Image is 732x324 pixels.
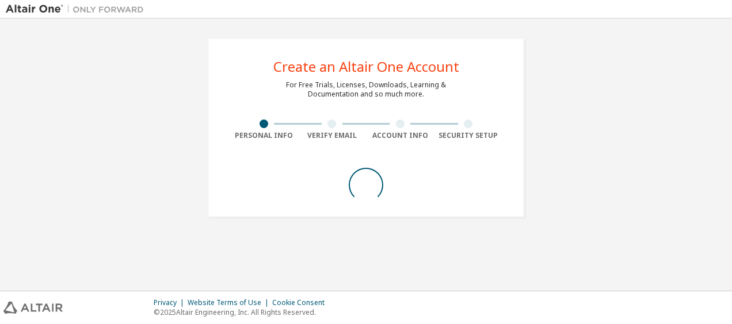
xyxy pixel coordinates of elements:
p: © 2025 Altair Engineering, Inc. All Rights Reserved. [154,307,331,317]
div: Personal Info [230,131,298,140]
div: Security Setup [434,131,503,140]
div: Verify Email [298,131,367,140]
img: Altair One [6,3,150,15]
div: Create an Altair One Account [273,60,459,74]
div: For Free Trials, Licenses, Downloads, Learning & Documentation and so much more. [286,80,446,99]
div: Privacy [154,298,188,307]
div: Account Info [366,131,434,140]
img: altair_logo.svg [3,302,63,314]
div: Cookie Consent [272,298,331,307]
div: Website Terms of Use [188,298,272,307]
